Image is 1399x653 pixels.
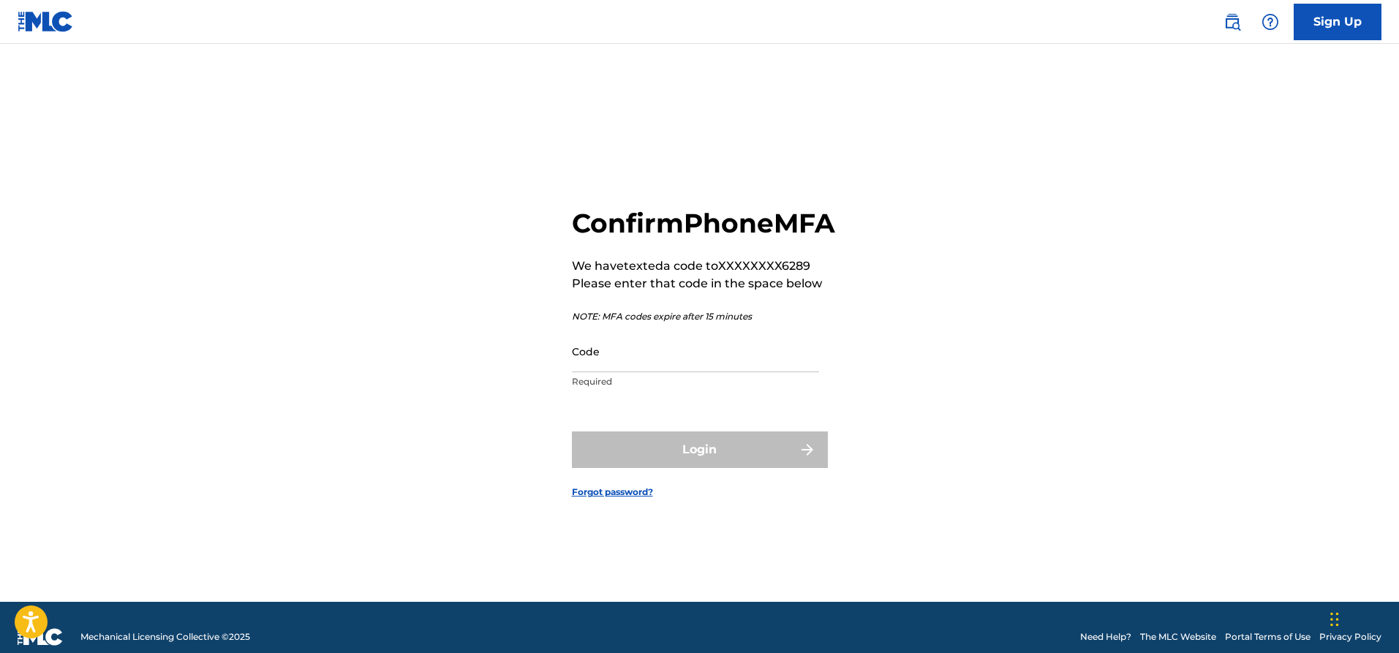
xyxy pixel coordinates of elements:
span: Mechanical Licensing Collective © 2025 [80,630,250,643]
a: Public Search [1218,7,1247,37]
p: We have texted a code to XXXXXXXX6289 [572,257,835,275]
h2: Confirm Phone MFA [572,207,835,240]
a: The MLC Website [1140,630,1216,643]
p: NOTE: MFA codes expire after 15 minutes [572,310,835,323]
iframe: Chat Widget [1326,583,1399,653]
p: Please enter that code in the space below [572,275,835,292]
img: search [1223,13,1241,31]
div: Drag [1330,597,1339,641]
a: Sign Up [1294,4,1381,40]
a: Privacy Policy [1319,630,1381,643]
img: help [1262,13,1279,31]
a: Portal Terms of Use [1225,630,1311,643]
a: Need Help? [1080,630,1131,643]
div: Help [1256,7,1285,37]
img: MLC Logo [18,11,74,32]
a: Forgot password? [572,486,653,499]
p: Required [572,375,819,388]
img: logo [18,628,63,646]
